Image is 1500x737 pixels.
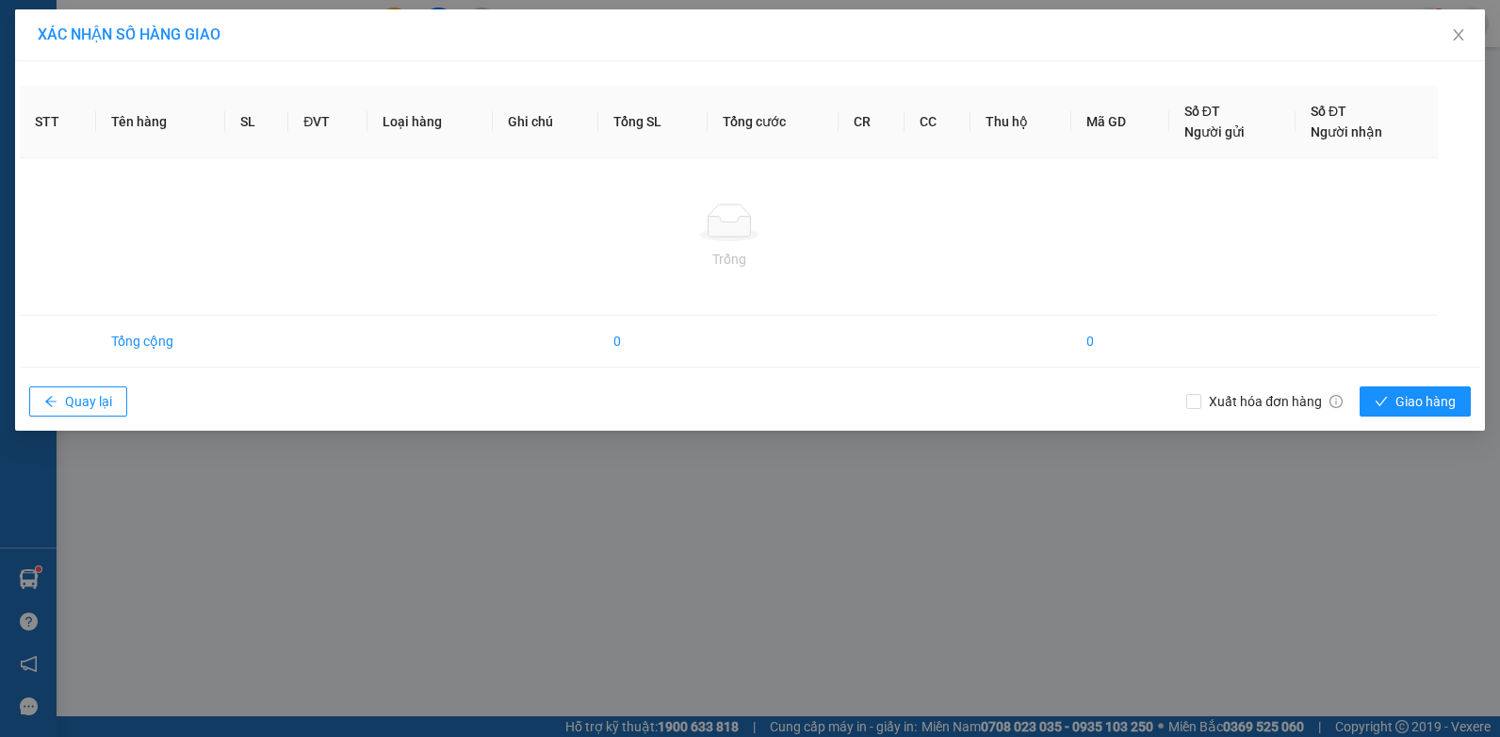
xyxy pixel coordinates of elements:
[1360,386,1471,417] button: checkGiao hàng
[1375,395,1388,410] span: check
[96,86,225,158] th: Tên hàng
[708,86,838,158] th: Tổng cước
[367,86,493,158] th: Loại hàng
[225,86,288,158] th: SL
[44,395,57,410] span: arrow-left
[1071,316,1169,368] td: 0
[839,86,905,158] th: CR
[1184,124,1245,139] span: Người gửi
[905,86,970,158] th: CC
[598,316,708,368] td: 0
[20,86,96,158] th: STT
[1395,391,1456,412] span: Giao hàng
[1311,124,1382,139] span: Người nhận
[1329,395,1343,408] span: info-circle
[38,25,220,43] span: XÁC NHẬN SỐ HÀNG GIAO
[1201,391,1350,412] span: Xuất hóa đơn hàng
[1432,9,1485,62] button: Close
[1311,104,1346,119] span: Số ĐT
[493,86,598,158] th: Ghi chú
[29,386,127,417] button: arrow-leftQuay lại
[970,86,1072,158] th: Thu hộ
[96,316,225,368] td: Tổng cộng
[65,391,112,412] span: Quay lại
[35,249,1423,270] div: Trống
[1184,104,1220,119] span: Số ĐT
[288,86,367,158] th: ĐVT
[1451,27,1466,42] span: close
[1071,86,1169,158] th: Mã GD
[598,86,708,158] th: Tổng SL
